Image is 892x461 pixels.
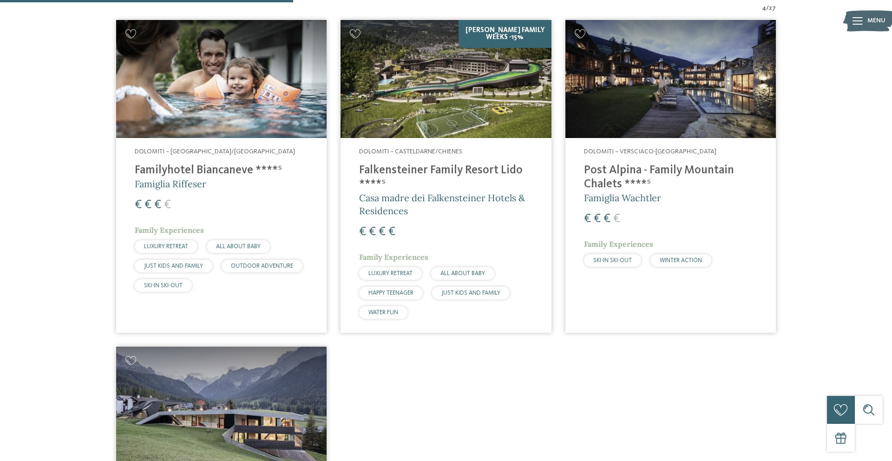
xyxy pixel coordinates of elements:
h4: Post Alpina - Family Mountain Chalets ****ˢ [584,164,757,191]
span: 27 [769,4,776,13]
span: JUST KIDS AND FAMILY [144,263,203,269]
span: ALL ABOUT BABY [216,244,261,250]
span: Family Experiences [359,252,428,262]
span: WINTER ACTION [660,257,702,263]
img: Cercate un hotel per famiglie? Qui troverete solo i migliori! [341,20,551,138]
span: € [379,226,386,238]
span: SKI-IN SKI-OUT [593,257,632,263]
span: € [135,199,142,211]
h4: Falkensteiner Family Resort Lido ****ˢ [359,164,532,191]
span: € [164,199,171,211]
span: € [154,199,161,211]
span: € [388,226,395,238]
span: Family Experiences [584,239,653,249]
span: € [359,226,366,238]
span: € [594,213,601,225]
a: Cercate un hotel per famiglie? Qui troverete solo i migliori! Dolomiti – Versciaco-[GEOGRAPHIC_DA... [565,20,776,333]
span: Dolomiti – Versciaco-[GEOGRAPHIC_DATA] [584,148,716,155]
a: Cercate un hotel per famiglie? Qui troverete solo i migliori! [PERSON_NAME] Family Weeks -15% Dol... [341,20,551,333]
span: WATER FUN [368,310,398,316]
span: Family Experiences [135,225,204,235]
span: SKI-IN SKI-OUT [144,283,183,289]
span: Casa madre dei Falkensteiner Hotels & Residences [359,192,525,217]
span: Famiglia Wachtler [584,192,661,204]
h4: Familyhotel Biancaneve ****ˢ [135,164,308,178]
span: Dolomiti – [GEOGRAPHIC_DATA]/[GEOGRAPHIC_DATA] [135,148,295,155]
a: Cercate un hotel per famiglie? Qui troverete solo i migliori! Dolomiti – [GEOGRAPHIC_DATA]/[GEOGR... [116,20,327,333]
img: Post Alpina - Family Mountain Chalets ****ˢ [565,20,776,138]
span: 4 [762,4,766,13]
span: LUXURY RETREAT [368,270,413,277]
span: JUST KIDS AND FAMILY [441,290,500,296]
span: € [613,213,620,225]
span: LUXURY RETREAT [144,244,188,250]
span: € [369,226,376,238]
span: € [584,213,591,225]
span: Dolomiti – Casteldarne/Chienes [359,148,462,155]
span: / [766,4,769,13]
span: € [603,213,610,225]
span: € [144,199,151,211]
span: HAPPY TEENAGER [368,290,413,296]
span: Famiglia Riffeser [135,178,206,190]
span: ALL ABOUT BABY [440,270,485,277]
span: OUTDOOR ADVENTURE [231,263,293,269]
img: Cercate un hotel per famiglie? Qui troverete solo i migliori! [116,20,327,138]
